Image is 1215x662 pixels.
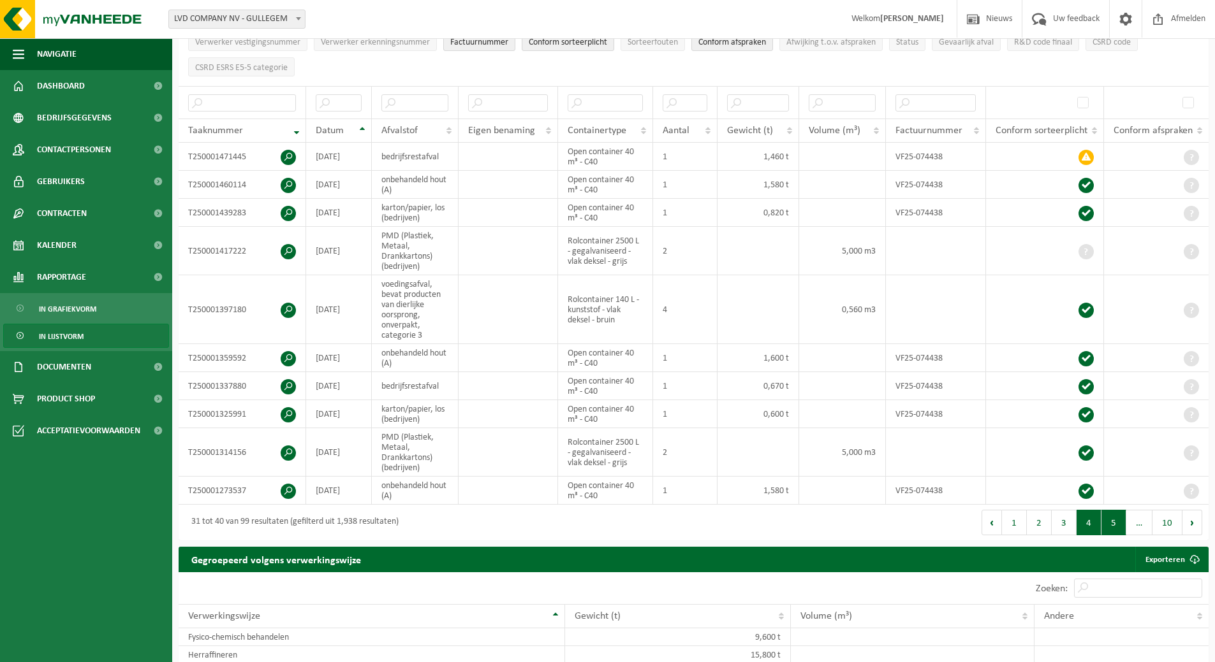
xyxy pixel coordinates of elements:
span: Eigen benaming [468,126,535,136]
span: Verwerkingswijze [188,611,260,621]
span: Sorteerfouten [628,38,678,47]
span: Gewicht (t) [575,611,621,621]
td: 2 [653,428,718,477]
td: Open container 40 m³ - C40 [558,143,653,171]
span: CSRD code [1093,38,1131,47]
td: VF25-074438 [886,143,986,171]
span: CSRD ESRS E5-5 categorie [195,63,288,73]
span: R&D code finaal [1014,38,1072,47]
td: 5,000 m3 [799,227,886,275]
td: onbehandeld hout (A) [372,171,459,199]
td: 1 [653,477,718,505]
td: 1,580 t [718,477,799,505]
span: Verwerker vestigingsnummer [195,38,300,47]
span: Verwerker erkenningsnummer [321,38,430,47]
span: Gebruikers [37,166,85,198]
td: T250001273537 [179,477,306,505]
td: onbehandeld hout (A) [372,344,459,372]
button: 10 [1152,510,1182,535]
h2: Gegroepeerd volgens verwerkingswijze [179,547,374,572]
span: In grafiekvorm [39,297,96,321]
td: 1,580 t [718,171,799,199]
span: Documenten [37,351,91,383]
span: Contactpersonen [37,134,111,166]
a: In lijstvorm [3,324,169,348]
td: voedingsafval, bevat producten van dierlijke oorsprong, onverpakt, categorie 3 [372,275,459,344]
td: PMD (Plastiek, Metaal, Drankkartons) (bedrijven) [372,227,459,275]
td: 1 [653,344,718,372]
span: Volume (m³) [809,126,860,136]
span: Afwijking t.o.v. afspraken [786,38,876,47]
td: [DATE] [306,143,372,171]
span: Volume (m³) [800,611,852,621]
button: SorteerfoutenSorteerfouten: Activate to sort [621,32,685,51]
button: Conform afspraken : Activate to sort [691,32,773,51]
td: 0,600 t [718,400,799,428]
div: 31 tot 40 van 99 resultaten (gefilterd uit 1,938 resultaten) [185,511,399,534]
span: Kalender [37,229,77,261]
span: Aantal [663,126,689,136]
td: [DATE] [306,275,372,344]
span: In lijstvorm [39,324,84,349]
span: Factuurnummer [450,38,508,47]
span: Rapportage [37,261,86,293]
td: 1 [653,143,718,171]
span: LVD COMPANY NV - GULLEGEM [168,10,306,29]
td: [DATE] [306,477,372,505]
td: [DATE] [306,344,372,372]
span: Gewicht (t) [727,126,773,136]
td: 2 [653,227,718,275]
span: Conform afspraken [698,38,766,47]
span: Factuurnummer [895,126,962,136]
td: 0,560 m3 [799,275,886,344]
span: Containertype [568,126,626,136]
button: FactuurnummerFactuurnummer: Activate to sort [443,32,515,51]
td: T250001460114 [179,171,306,199]
td: T250001417222 [179,227,306,275]
span: Acceptatievoorwaarden [37,415,140,447]
span: Datum [316,126,344,136]
td: 0,670 t [718,372,799,400]
span: Contracten [37,198,87,229]
td: VF25-074438 [886,372,986,400]
td: Open container 40 m³ - C40 [558,344,653,372]
td: karton/papier, los (bedrijven) [372,199,459,227]
button: Afwijking t.o.v. afsprakenAfwijking t.o.v. afspraken: Activate to sort [779,32,883,51]
button: CSRD ESRS E5-5 categorieCSRD ESRS E5-5 categorie: Activate to sort [188,57,295,76]
td: [DATE] [306,171,372,199]
td: 1 [653,171,718,199]
strong: [PERSON_NAME] [880,14,944,24]
td: karton/papier, los (bedrijven) [372,400,459,428]
td: VF25-074438 [886,477,986,505]
button: 5 [1101,510,1126,535]
td: VF25-074438 [886,199,986,227]
td: VF25-074438 [886,344,986,372]
td: Open container 40 m³ - C40 [558,171,653,199]
span: … [1126,510,1152,535]
button: 4 [1077,510,1101,535]
span: Taaknummer [188,126,243,136]
td: 1 [653,400,718,428]
button: Conform sorteerplicht : Activate to sort [522,32,614,51]
td: [DATE] [306,400,372,428]
td: Rolcontainer 2500 L - gegalvaniseerd - vlak deksel - grijs [558,227,653,275]
label: Zoeken: [1036,584,1068,594]
span: Afvalstof [381,126,418,136]
a: Exporteren [1135,547,1207,572]
a: In grafiekvorm [3,296,169,320]
td: T250001325991 [179,400,306,428]
td: Open container 40 m³ - C40 [558,372,653,400]
td: PMD (Plastiek, Metaal, Drankkartons) (bedrijven) [372,428,459,477]
span: Product Shop [37,383,95,415]
td: 1 [653,199,718,227]
td: 1,460 t [718,143,799,171]
button: 2 [1027,510,1052,535]
button: Gevaarlijk afval : Activate to sort [932,32,1001,51]
td: 4 [653,275,718,344]
td: 1 [653,372,718,400]
span: Conform afspraken [1114,126,1193,136]
span: Conform sorteerplicht [996,126,1087,136]
button: CSRD codeCSRD code: Activate to sort [1086,32,1138,51]
td: T250001471445 [179,143,306,171]
span: Conform sorteerplicht [529,38,607,47]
